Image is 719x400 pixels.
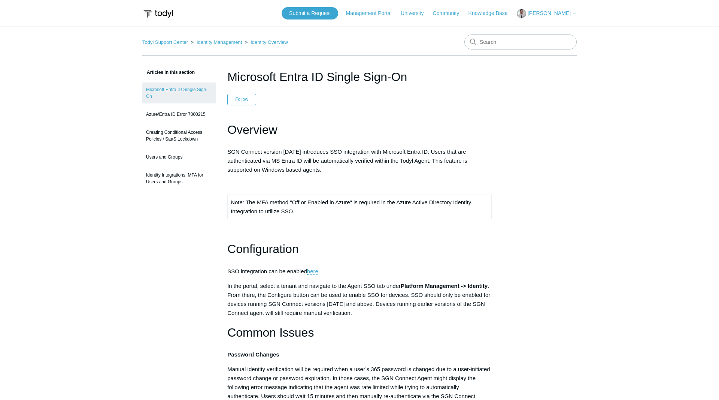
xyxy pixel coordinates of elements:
a: Identity Integrations, MFA for Users and Groups [142,168,216,189]
a: Users and Groups [142,150,216,164]
img: Todyl Support Center Help Center home page [142,7,174,21]
a: Identity Overview [251,39,288,45]
a: Submit a Request [282,7,338,19]
a: Knowledge Base [468,9,515,17]
h1: Common Issues [227,323,492,342]
a: Community [433,9,467,17]
a: Azure/Entra ID Error 7000215 [142,107,216,121]
h1: Configuration [227,240,492,259]
p: SGN Connect version [DATE] introduces SSO integration with Microsoft Entra ID. Users that are aut... [227,147,492,174]
li: Identity Management [189,39,243,45]
span: [PERSON_NAME] [528,10,571,16]
a: Identity Management [197,39,242,45]
a: Creating Conditional Access Policies / SaaS Lockdown [142,125,216,146]
button: Follow Article [227,94,256,105]
a: University [401,9,431,17]
a: here [307,268,318,275]
input: Search [464,34,577,49]
strong: Password Changes [227,351,279,358]
li: Todyl Support Center [142,39,189,45]
p: In the portal, select a tenant and navigate to the Agent SSO tab under . From there, the Configur... [227,282,492,318]
span: Articles in this section [142,70,195,75]
p: SSO integration can be enabled . [227,267,492,276]
strong: Platform Management -> Identity [401,283,488,289]
li: Identity Overview [243,39,288,45]
a: Todyl Support Center [142,39,188,45]
a: Microsoft Entra ID Single Sign-On [142,82,216,103]
h1: Microsoft Entra ID Single Sign-On [227,68,492,86]
td: Note: The MFA method "Off or Enabled in Azure" is required in the Azure Active Directory Identity... [228,195,492,219]
h1: Overview [227,120,492,139]
button: [PERSON_NAME] [517,9,577,18]
a: Management Portal [346,9,399,17]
